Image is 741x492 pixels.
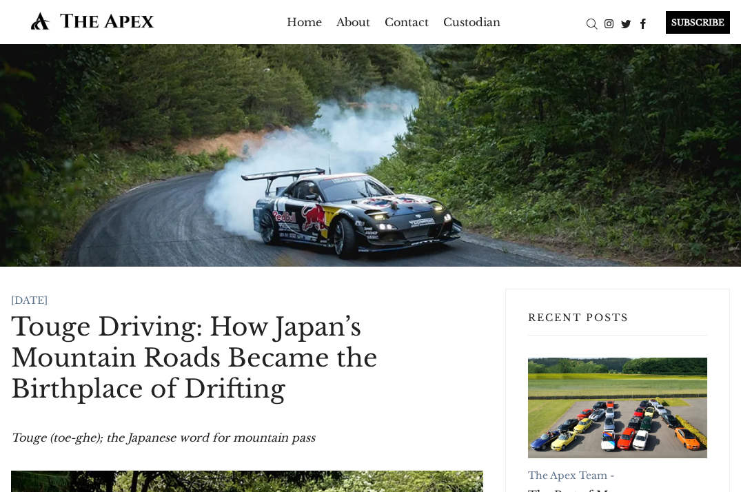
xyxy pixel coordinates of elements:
[11,431,315,444] em: Touge (toe-ghe); the Japanese word for mountain pass
[336,11,370,33] a: About
[11,311,483,404] h1: Touge Driving: How Japan’s Mountain Roads Became the Birthplace of Drifting
[666,11,730,34] div: SUBSCRIBE
[600,16,618,30] a: Instagram
[287,11,322,33] a: Home
[618,16,635,30] a: Twitter
[583,16,600,30] a: Search
[528,469,614,482] a: The Apex Team -
[635,16,652,30] a: Facebook
[528,358,707,458] a: The Best of M: RM Sotheby's Offers a Once-in-a-Lifetime BMW Collection
[443,11,500,33] a: Custodian
[652,11,730,34] a: SUBSCRIBE
[11,294,48,307] time: [DATE]
[11,11,174,30] img: The Apex by Custodian
[385,11,429,33] a: Contact
[528,311,707,336] h3: Recent Posts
